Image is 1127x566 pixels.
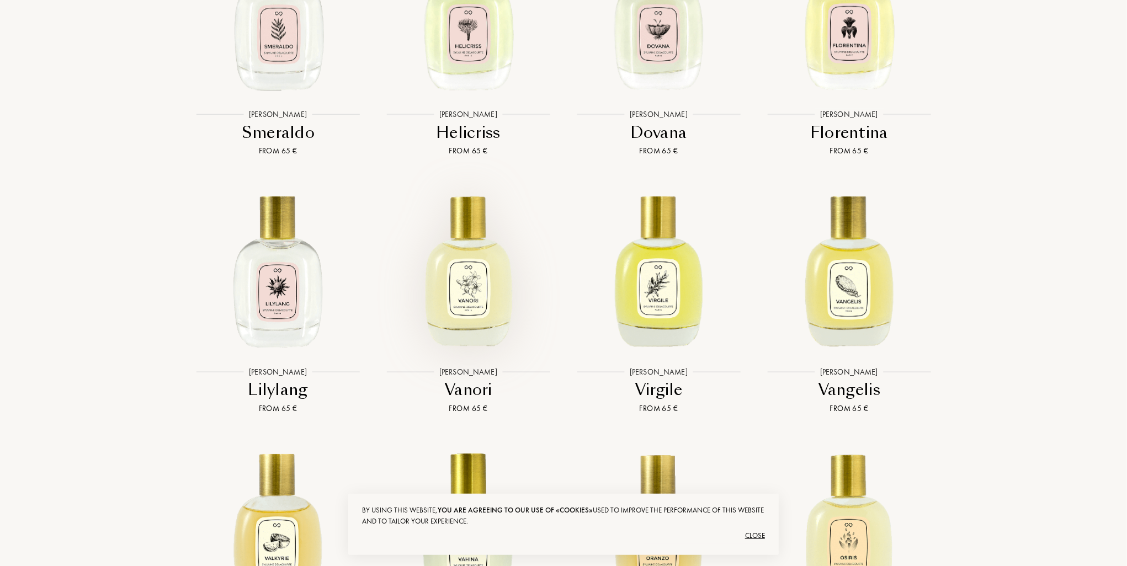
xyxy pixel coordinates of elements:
div: From 65 € [758,145,940,157]
a: Vanori Sylvaine Delacourte[PERSON_NAME]VanoriFrom 65 € [373,170,563,428]
div: From 65 € [187,403,369,414]
a: Lilylang Sylvaine Delacourte[PERSON_NAME]LilylangFrom 65 € [183,170,373,428]
div: [PERSON_NAME] [434,366,503,377]
div: From 65 € [378,403,559,414]
div: [PERSON_NAME] [243,109,312,120]
div: From 65 € [568,145,749,157]
img: Virgile Sylvaine Delacourte [573,183,745,354]
div: Dovana [568,122,749,143]
div: Vangelis [758,379,940,401]
div: From 65 € [758,403,940,414]
div: Vanori [378,379,559,401]
div: [PERSON_NAME] [815,109,884,120]
div: [PERSON_NAME] [434,109,503,120]
a: Vangelis Sylvaine Delacourte[PERSON_NAME]VangelisFrom 65 € [754,170,944,428]
div: By using this website, used to improve the performance of this website and to tailor your experie... [362,505,765,527]
div: From 65 € [378,145,559,157]
div: [PERSON_NAME] [815,366,884,377]
div: Helicriss [378,122,559,143]
div: Smeraldo [187,122,369,143]
div: From 65 € [187,145,369,157]
div: From 65 € [568,403,749,414]
span: you are agreeing to our use of «cookies» [438,505,593,515]
img: Vanori Sylvaine Delacourte [382,183,554,354]
div: Lilylang [187,379,369,401]
div: Virgile [568,379,749,401]
div: [PERSON_NAME] [243,366,312,377]
a: Virgile Sylvaine Delacourte[PERSON_NAME]VirgileFrom 65 € [563,170,754,428]
div: Close [362,527,765,544]
div: Florentina [758,122,940,143]
div: [PERSON_NAME] [624,109,693,120]
img: Lilylang Sylvaine Delacourte [192,183,364,354]
img: Vangelis Sylvaine Delacourte [763,183,935,354]
div: [PERSON_NAME] [624,366,693,377]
